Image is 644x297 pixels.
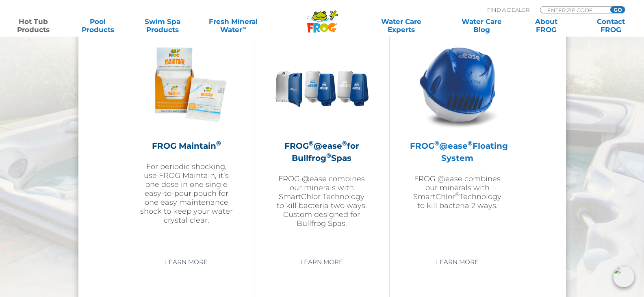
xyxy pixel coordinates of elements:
[275,37,369,249] a: FROG®@ease®for Bullfrog®SpasFROG @ease combines our minerals with SmartChlor Technology to kill b...
[139,140,234,152] h2: FROG Maintain
[291,255,352,269] a: Learn More
[139,37,234,249] a: FROG Maintain®For periodic shocking, use FROG Maintain, it’s one dose in one single easy-to-pour ...
[410,37,505,132] img: hot-tub-product-atease-system-300x300.png
[610,7,625,13] input: GO
[156,255,217,269] a: Learn More
[275,37,369,132] img: bullfrog-product-hero-300x300.png
[202,17,265,34] a: Fresh MineralWater∞
[309,139,314,147] sup: ®
[360,17,442,34] a: Water CareExperts
[275,140,369,164] h2: FROG @ease for Bullfrog Spas
[585,17,636,34] a: ContactFROG
[8,17,59,34] a: Hot TubProducts
[410,174,505,210] p: FROG @ease combines our minerals with SmartChlor Technology to kill bacteria 2 ways.
[468,139,473,147] sup: ®
[521,17,571,34] a: AboutFROG
[613,266,634,287] img: openIcon
[427,255,488,269] a: Learn More
[410,37,505,249] a: FROG®@ease®Floating SystemFROG @ease combines our minerals with SmartChlor®Technology to kill bac...
[326,152,331,159] sup: ®
[139,37,234,132] img: Frog_Maintain_Hero-2-v2-300x300.png
[216,139,221,147] sup: ®
[275,174,369,228] p: FROG @ease combines our minerals with SmartChlor Technology to kill bacteria two ways. Custom des...
[137,17,188,34] a: Swim SpaProducts
[242,25,246,31] sup: ∞
[342,139,347,147] sup: ®
[455,191,460,197] sup: ®
[139,162,234,225] p: For periodic shocking, use FROG Maintain, it’s one dose in one single easy-to-pour pouch for one ...
[434,139,439,147] sup: ®
[410,140,505,164] h2: FROG @ease Floating System
[487,6,529,13] p: Find A Dealer
[73,17,123,34] a: PoolProducts
[546,7,601,13] input: Zip Code Form
[457,17,507,34] a: Water CareBlog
